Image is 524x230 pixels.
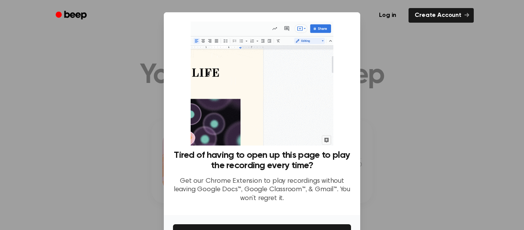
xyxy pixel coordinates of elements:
[371,7,404,24] a: Log in
[409,8,474,23] a: Create Account
[173,150,351,171] h3: Tired of having to open up this page to play the recording every time?
[50,8,94,23] a: Beep
[173,177,351,203] p: Get our Chrome Extension to play recordings without leaving Google Docs™, Google Classroom™, & Gm...
[191,22,333,146] img: Beep extension in action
